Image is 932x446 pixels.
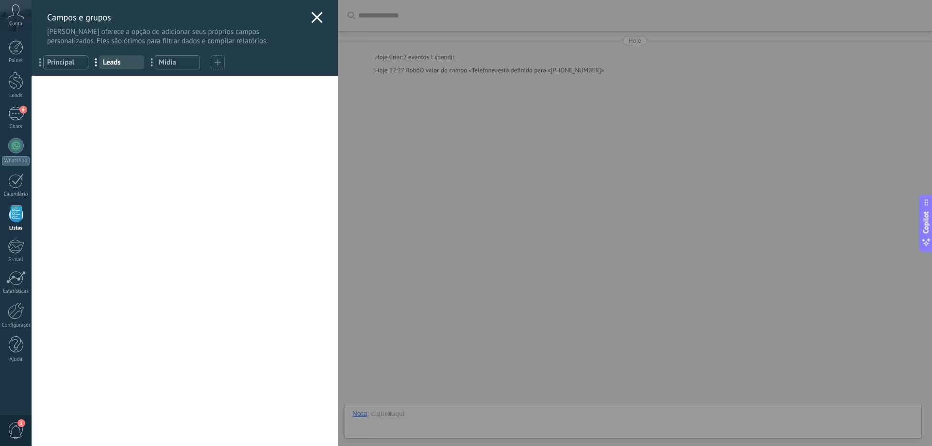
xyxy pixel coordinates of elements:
span: Leads [103,58,140,67]
h3: Campos e grupos [47,12,306,23]
span: Mídia [159,58,196,67]
span: Principal [47,58,84,67]
p: [PERSON_NAME] oferece a opção de adicionar seus próprios campos personalizados. Eles são ótimos p... [47,27,306,46]
span: ... [89,54,109,70]
span: ... [145,54,165,70]
span: Copilot [921,211,931,233]
span: ... [33,54,53,70]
